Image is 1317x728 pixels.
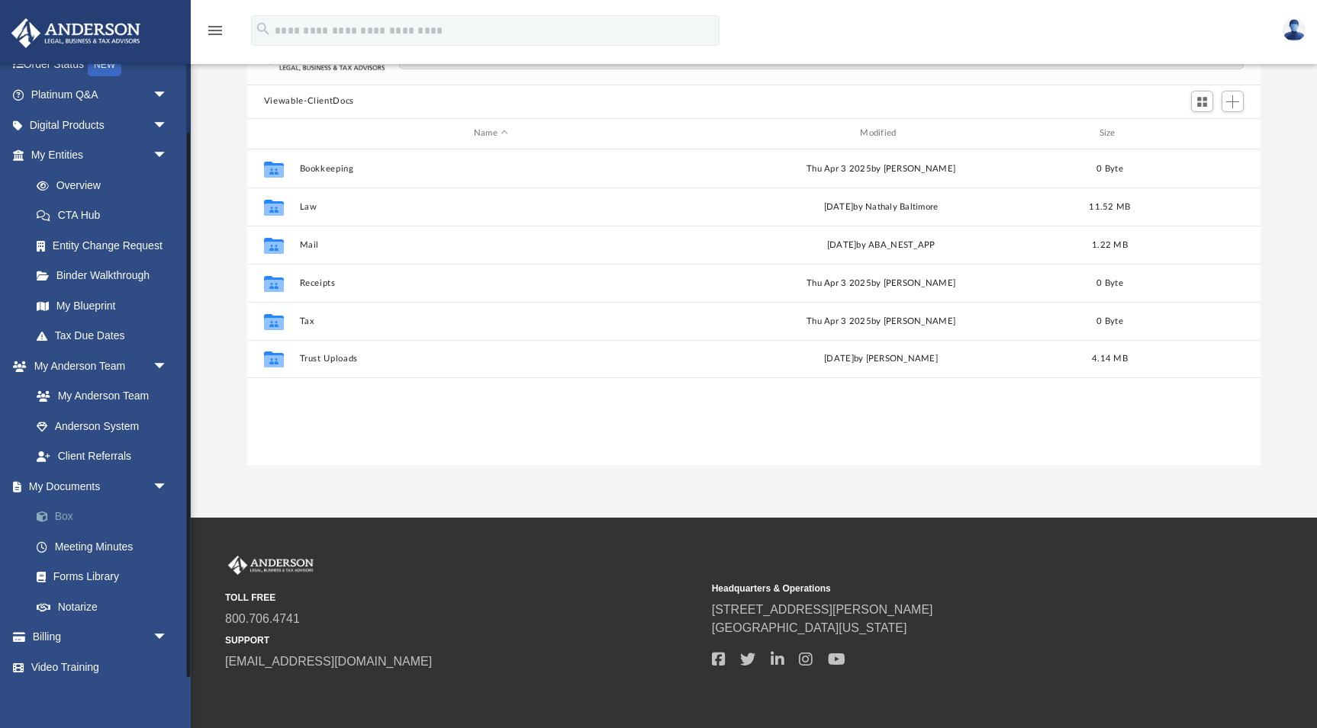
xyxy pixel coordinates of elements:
[689,352,1072,366] div: [DATE] by [PERSON_NAME]
[21,321,191,351] a: Tax Due Dates
[1191,91,1214,112] button: Switch to Grid View
[11,80,191,111] a: Platinum Q&Aarrow_drop_down
[1096,278,1123,287] span: 0 Byte
[11,652,183,682] a: Video Training
[689,127,1073,140] div: Modified
[11,140,191,171] a: My Entitiesarrow_drop_down
[264,95,354,108] button: Viewable-ClientDocs
[1096,164,1123,172] span: 0 Byte
[299,239,682,249] button: Mail
[299,163,682,173] button: Bookkeeping
[21,502,191,532] a: Box
[1092,240,1128,249] span: 1.22 MB
[11,110,191,140] a: Digital Productsarrow_drop_down
[255,21,272,37] i: search
[712,603,933,616] a: [STREET_ADDRESS][PERSON_NAME]
[11,49,191,80] a: Order StatusNEW
[225,612,300,625] a: 800.706.4741
[11,622,191,653] a: Billingarrow_drop_down
[1079,127,1140,140] div: Size
[153,351,183,382] span: arrow_drop_down
[225,556,317,576] img: Anderson Advisors Platinum Portal
[689,276,1072,290] div: Thu Apr 3 2025 by [PERSON_NAME]
[225,633,701,647] small: SUPPORT
[21,592,191,622] a: Notarize
[254,127,292,140] div: id
[689,200,1072,213] div: [DATE] by Nathaly Baltimore
[11,471,191,502] a: My Documentsarrow_drop_down
[206,21,224,40] i: menu
[712,621,907,634] a: [GEOGRAPHIC_DATA][US_STATE]
[712,582,1188,595] small: Headquarters & Operations
[21,441,183,472] a: Client Referrals
[1222,91,1245,112] button: Add
[11,351,183,381] a: My Anderson Teamarrow_drop_down
[21,230,191,261] a: Entity Change Request
[689,238,1072,252] div: [DATE] by ABA_NEST_APP
[21,261,191,291] a: Binder Walkthrough
[247,149,1261,466] div: grid
[298,127,682,140] div: Name
[1092,354,1128,363] span: 4.14 MB
[21,381,175,412] a: My Anderson Team
[1096,316,1123,325] span: 0 Byte
[88,53,121,76] div: NEW
[299,316,682,326] button: Tax
[689,162,1072,175] div: Thu Apr 3 2025 by [PERSON_NAME]
[21,562,183,592] a: Forms Library
[153,80,183,111] span: arrow_drop_down
[1147,127,1254,140] div: id
[206,29,224,40] a: menu
[225,655,432,668] a: [EMAIL_ADDRESS][DOMAIN_NAME]
[153,471,183,502] span: arrow_drop_down
[299,201,682,211] button: Law
[1283,19,1306,41] img: User Pic
[153,110,183,141] span: arrow_drop_down
[225,591,701,605] small: TOLL FREE
[7,18,145,48] img: Anderson Advisors Platinum Portal
[299,354,682,364] button: Trust Uploads
[1089,202,1130,210] span: 11.52 MB
[299,277,682,287] button: Receipts
[21,411,183,441] a: Anderson System
[689,314,1072,328] div: Thu Apr 3 2025 by [PERSON_NAME]
[21,200,191,231] a: CTA Hub
[21,170,191,200] a: Overview
[153,622,183,653] span: arrow_drop_down
[153,140,183,172] span: arrow_drop_down
[21,531,191,562] a: Meeting Minutes
[21,290,183,321] a: My Blueprint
